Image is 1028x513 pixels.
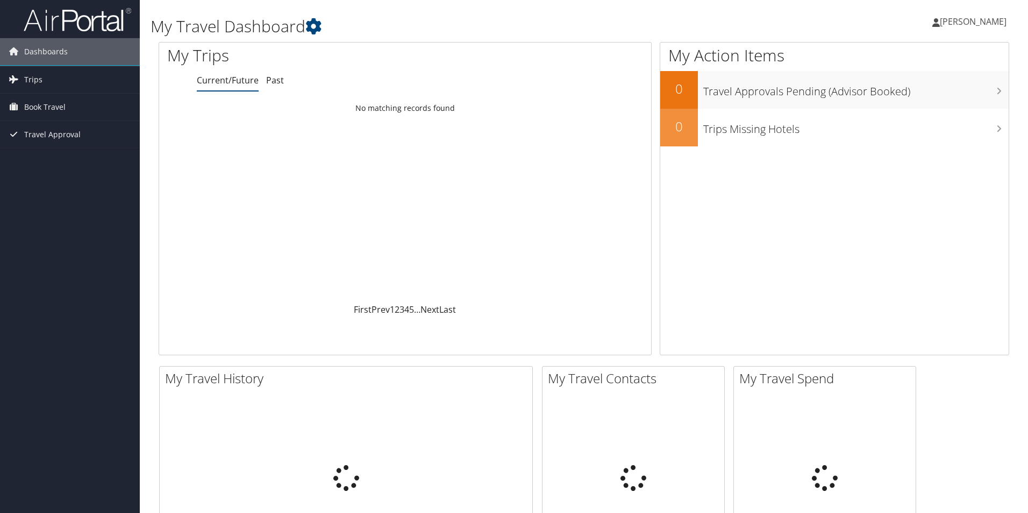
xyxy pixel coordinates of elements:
[660,80,698,98] h2: 0
[703,79,1009,99] h3: Travel Approvals Pending (Advisor Booked)
[24,7,131,32] img: airportal-logo.png
[372,304,390,315] a: Prev
[399,304,404,315] a: 3
[420,304,439,315] a: Next
[739,369,916,388] h2: My Travel Spend
[197,74,259,86] a: Current/Future
[703,116,1009,137] h3: Trips Missing Hotels
[24,66,42,93] span: Trips
[414,304,420,315] span: …
[167,44,438,67] h1: My Trips
[395,304,399,315] a: 2
[151,15,729,38] h1: My Travel Dashboard
[159,99,651,118] td: No matching records found
[24,121,81,148] span: Travel Approval
[439,304,456,315] a: Last
[354,304,372,315] a: First
[940,16,1006,27] span: [PERSON_NAME]
[390,304,395,315] a: 1
[660,71,1009,109] a: 0Travel Approvals Pending (Advisor Booked)
[24,38,68,65] span: Dashboards
[660,44,1009,67] h1: My Action Items
[660,109,1009,146] a: 0Trips Missing Hotels
[660,117,698,136] h2: 0
[409,304,414,315] a: 5
[266,74,284,86] a: Past
[165,369,532,388] h2: My Travel History
[932,5,1017,38] a: [PERSON_NAME]
[24,94,66,121] span: Book Travel
[404,304,409,315] a: 4
[548,369,724,388] h2: My Travel Contacts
